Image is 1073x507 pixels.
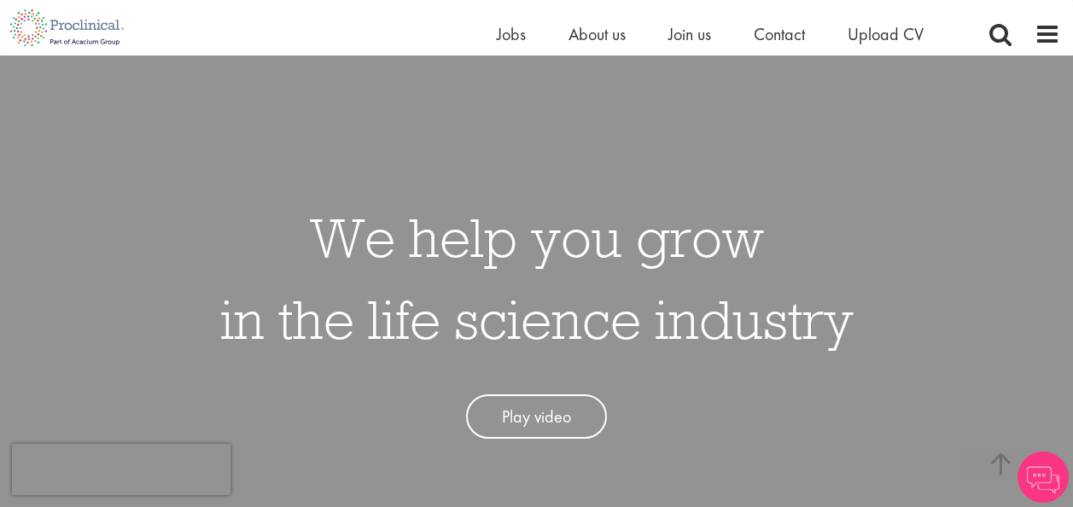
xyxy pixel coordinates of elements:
[569,23,626,45] a: About us
[668,23,711,45] a: Join us
[497,23,526,45] a: Jobs
[466,394,607,440] a: Play video
[220,196,854,360] h1: We help you grow in the life science industry
[754,23,805,45] a: Contact
[848,23,924,45] a: Upload CV
[1018,452,1069,503] img: Chatbot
